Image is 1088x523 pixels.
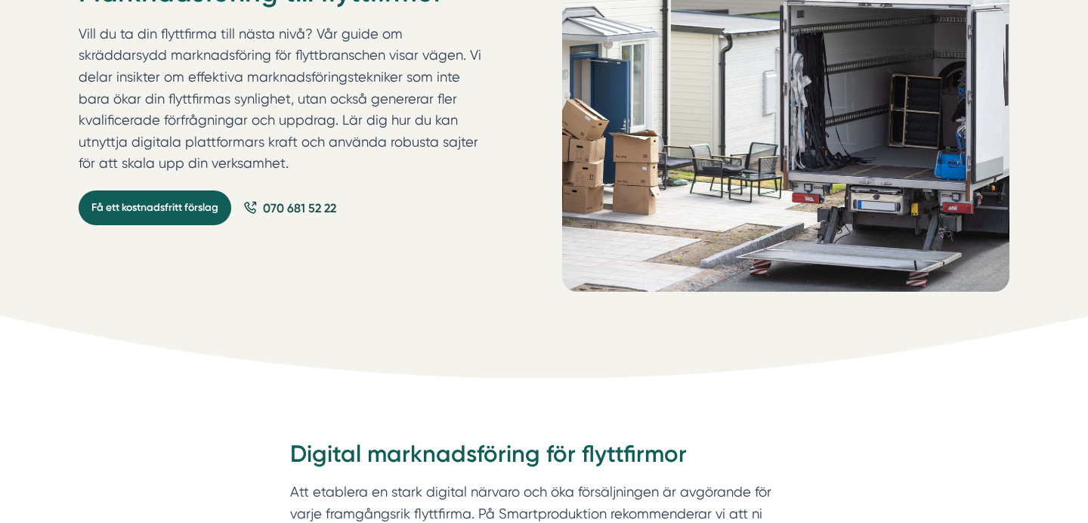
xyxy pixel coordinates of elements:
a: 070 681 52 22 [243,199,336,218]
h2: Digital marknadsföring för flyttfirmor [290,438,798,480]
p: Vill du ta din flyttfirma till nästa nivå? Vår guide om skräddarsydd marknadsföring för flyttbran... [79,23,490,181]
a: Få ett kostnadsfritt förslag [79,190,231,225]
span: 070 681 52 22 [263,199,336,218]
